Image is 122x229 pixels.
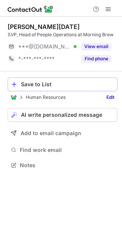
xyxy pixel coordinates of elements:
[11,94,17,100] img: ContactOut
[20,162,114,169] span: Notes
[103,94,117,101] a: Edit
[21,112,102,118] span: AI write personalized message
[81,55,111,63] button: Reveal Button
[18,43,71,50] span: ***@[DOMAIN_NAME]
[8,160,117,171] button: Notes
[20,147,114,153] span: Find work email
[81,43,111,50] button: Reveal Button
[26,95,66,100] p: Human Resources
[8,23,80,31] div: [PERSON_NAME][DATE]
[21,81,114,87] div: Save to List
[21,130,81,136] span: Add to email campaign
[8,126,117,140] button: Add to email campaign
[8,77,117,91] button: Save to List
[8,5,53,14] img: ContactOut v5.3.10
[8,108,117,122] button: AI write personalized message
[8,31,117,38] div: SVP, Head of People Operations at Morning Brew
[8,145,117,155] button: Find work email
